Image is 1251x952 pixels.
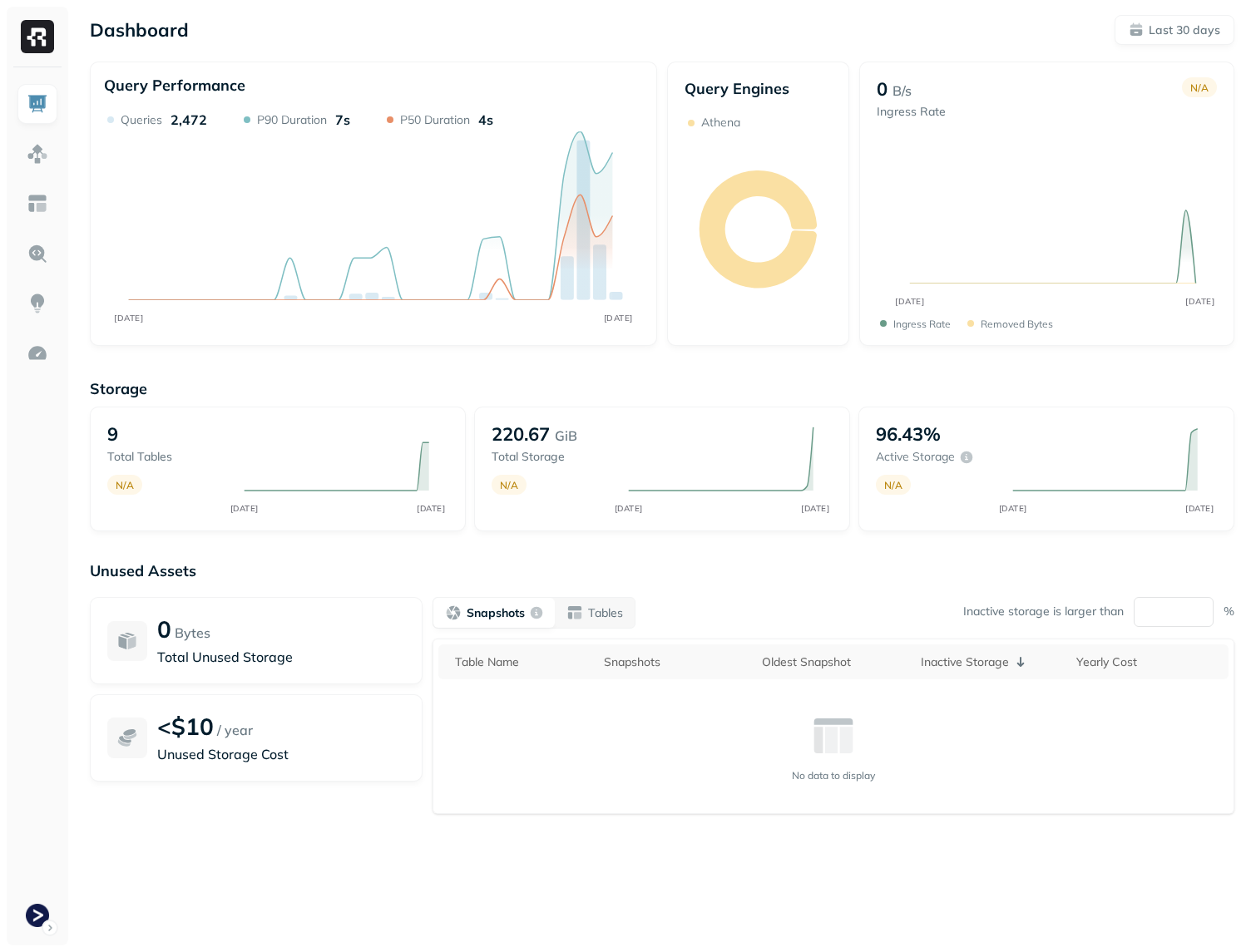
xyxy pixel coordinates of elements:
[90,379,1234,398] p: Storage
[171,111,207,128] p: 2,472
[467,605,525,621] p: Snapshots
[492,449,611,465] p: Total storage
[1224,604,1234,619] p: %
[877,104,946,120] p: Ingress Rate
[921,654,1009,670] p: Inactive Storage
[26,904,49,927] img: Terminal
[893,318,951,330] p: Ingress Rate
[801,503,829,513] tspan: [DATE]
[792,769,875,782] p: No data to display
[1115,15,1234,45] button: Last 30 days
[27,193,48,215] img: Asset Explorer
[500,479,518,491] p: N/A
[175,623,210,643] p: Bytes
[876,449,955,465] p: Active storage
[685,79,832,98] p: Query Engines
[893,81,912,101] p: B/s
[604,654,749,670] div: Snapshots
[492,422,550,446] p: 220.67
[963,604,1124,619] p: Inactive storage is larger than
[116,479,134,491] p: N/A
[1185,503,1214,513] tspan: [DATE]
[27,93,48,115] img: Dashboard
[876,422,941,446] p: 96.43%
[877,77,888,101] p: 0
[27,343,48,364] img: Optimization
[121,112,162,128] p: Queries
[21,20,54,53] img: Ryft
[998,503,1026,513] tspan: [DATE]
[604,313,633,323] tspan: [DATE]
[981,318,1053,330] p: Removed bytes
[1186,296,1215,306] tspan: [DATE]
[27,293,48,314] img: Insights
[90,18,189,42] p: Dashboard
[107,449,227,465] p: Total tables
[614,503,642,513] tspan: [DATE]
[90,561,1234,580] p: Unused Assets
[762,654,907,670] div: Oldest Snapshot
[157,744,405,764] p: Unused Storage Cost
[230,503,258,513] tspan: [DATE]
[884,479,902,491] p: N/A
[104,76,245,95] p: Query Performance
[107,422,118,446] p: 9
[896,296,925,306] tspan: [DATE]
[157,647,405,667] p: Total Unused Storage
[417,503,445,513] tspan: [DATE]
[478,111,493,128] p: 4s
[114,313,143,323] tspan: [DATE]
[701,115,740,131] p: Athena
[1076,654,1222,670] div: Yearly Cost
[27,243,48,264] img: Query Explorer
[335,111,350,128] p: 7s
[27,143,48,165] img: Assets
[555,426,577,446] p: GiB
[257,112,327,128] p: P90 Duration
[455,654,591,670] div: Table Name
[157,712,214,741] p: <$10
[157,614,171,644] p: 0
[400,112,470,128] p: P50 Duration
[1190,81,1209,94] p: N/A
[217,720,253,740] p: / year
[588,605,623,621] p: Tables
[1149,22,1220,38] p: Last 30 days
